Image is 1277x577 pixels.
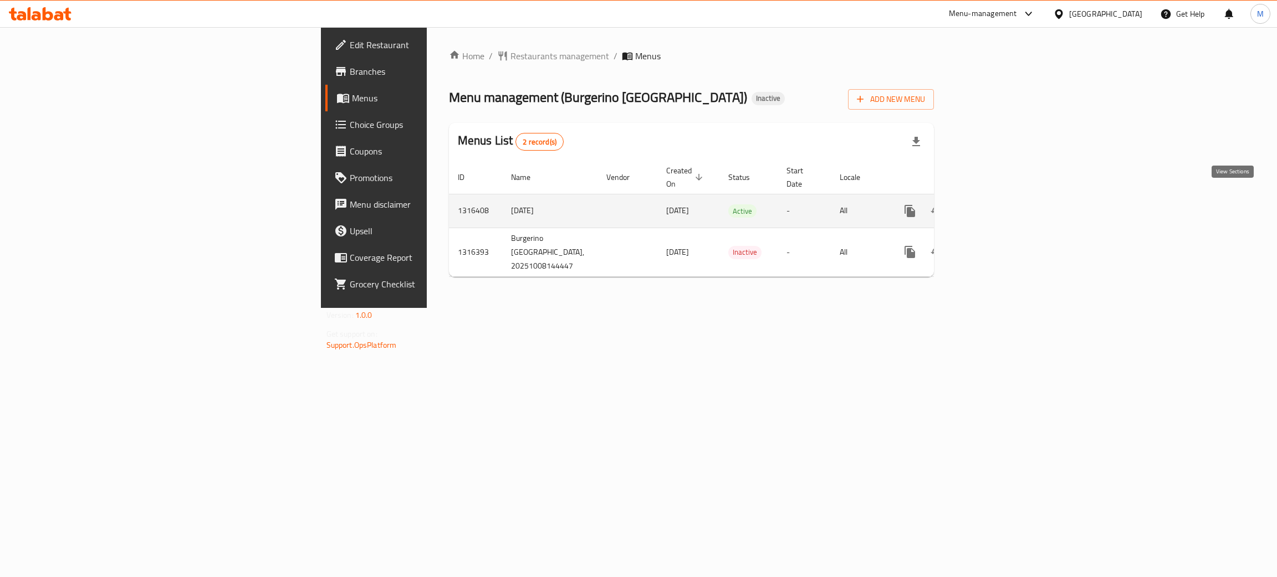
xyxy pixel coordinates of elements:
th: Actions [888,161,1012,194]
button: Add New Menu [848,89,934,110]
table: enhanced table [449,161,1012,277]
a: Coverage Report [325,244,534,271]
div: Menu-management [949,7,1017,20]
span: Add New Menu [857,92,925,106]
span: Inactive [728,246,762,259]
a: Choice Groups [325,111,534,138]
li: / [614,49,617,63]
td: Burgerino [GEOGRAPHIC_DATA], 20251008144447 [502,228,597,276]
div: Inactive [752,92,785,105]
span: Restaurants management [510,49,609,63]
span: Upsell [350,224,525,238]
span: Menus [635,49,661,63]
span: Version: [326,308,354,322]
span: Menu management ( Burgerino [GEOGRAPHIC_DATA] ) [449,85,747,110]
td: All [831,194,888,228]
span: Coupons [350,145,525,158]
span: Branches [350,65,525,78]
td: All [831,228,888,276]
a: Menu disclaimer [325,191,534,218]
span: Menu disclaimer [350,198,525,211]
span: M [1257,8,1264,20]
a: Grocery Checklist [325,271,534,297]
a: Upsell [325,218,534,244]
span: Grocery Checklist [350,277,525,291]
a: Branches [325,58,534,85]
span: Choice Groups [350,118,525,131]
div: Export file [903,128,929,155]
td: - [778,228,831,276]
span: Menus [352,91,525,105]
td: [DATE] [502,194,597,228]
span: Active [728,205,757,218]
a: Edit Restaurant [325,32,534,58]
span: Get support on: [326,327,377,341]
span: Promotions [350,171,525,184]
span: Coverage Report [350,251,525,264]
span: Inactive [752,94,785,103]
span: ID [458,171,479,184]
span: [DATE] [666,245,689,259]
span: Edit Restaurant [350,38,525,51]
span: [DATE] [666,203,689,218]
button: more [897,239,923,265]
a: Menus [325,85,534,111]
span: Locale [840,171,875,184]
a: Promotions [325,164,534,191]
div: Active [728,204,757,218]
a: Restaurants management [497,49,609,63]
div: Total records count [515,133,564,151]
span: 1.0.0 [355,308,372,322]
td: - [778,194,831,228]
span: 2 record(s) [516,137,563,147]
a: Coupons [325,138,534,164]
div: [GEOGRAPHIC_DATA] [1069,8,1142,20]
nav: breadcrumb [449,49,934,63]
span: Start Date [786,164,818,190]
span: Created On [666,164,706,190]
span: Vendor [606,171,644,184]
span: Status [728,171,764,184]
button: more [897,198,923,224]
span: Name [511,171,545,184]
a: Support.OpsPlatform [326,338,397,352]
h2: Menus List [458,132,564,151]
